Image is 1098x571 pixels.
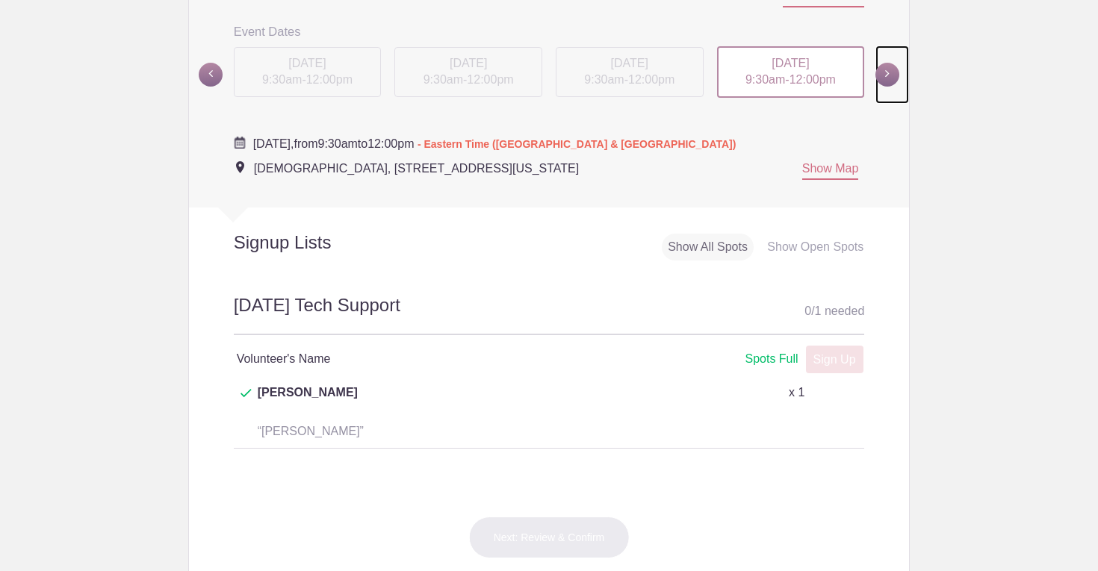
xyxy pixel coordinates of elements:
[367,137,414,150] span: 12:00pm
[716,46,866,99] button: [DATE] 9:30am-12:00pm
[234,293,865,335] h2: [DATE] Tech Support
[258,384,358,419] span: [PERSON_NAME]
[234,137,246,149] img: Cal purple
[790,73,836,86] span: 12:00pm
[418,138,736,150] span: - Eastern Time ([GEOGRAPHIC_DATA] & [GEOGRAPHIC_DATA])
[804,300,864,322] div: 0 1 needed
[253,137,736,150] span: from to
[772,57,809,69] span: [DATE]
[189,231,429,254] h2: Signup Lists
[258,425,364,437] span: “[PERSON_NAME]”
[789,384,804,402] p: x 1
[811,305,814,317] span: /
[761,234,869,261] div: Show Open Spots
[237,350,549,368] h4: Volunteer's Name
[745,73,785,86] span: 9:30am
[253,137,294,150] span: [DATE],
[802,162,859,180] a: Show Map
[254,162,579,175] span: [DEMOGRAPHIC_DATA], [STREET_ADDRESS][US_STATE]
[234,20,865,43] h3: Event Dates
[236,161,244,173] img: Event location
[317,137,357,150] span: 9:30am
[662,234,754,261] div: Show All Spots
[241,389,252,398] img: Check dark green
[469,517,630,558] button: Next: Review & Confirm
[717,46,865,99] div: -
[745,350,798,369] div: Spots Full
